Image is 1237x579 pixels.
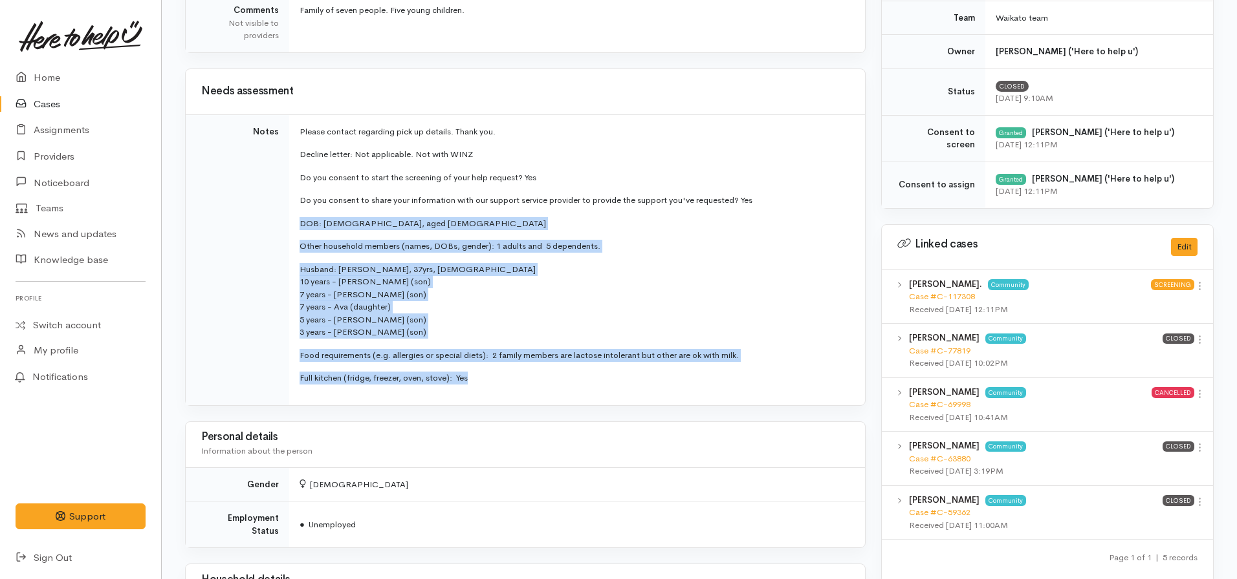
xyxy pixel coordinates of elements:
[201,445,312,456] span: Information about the person
[1163,495,1194,505] span: Closed
[909,279,982,289] b: [PERSON_NAME].
[300,349,849,362] p: Food requirements (e.g. allergies or special diets): 2 family members are lactose intolerant but ...
[996,81,1029,91] span: Closed
[996,138,1198,151] div: [DATE] 12:11PM
[909,332,980,343] b: [PERSON_NAME]
[300,372,849,384] p: Full kitchen (fridge, freezer, oven, stove): Yes
[985,495,1026,505] span: Community
[909,345,970,356] a: Case #C-77819
[985,333,1026,344] span: Community
[909,519,1163,532] div: Received [DATE] 11:00AM
[988,279,1029,289] span: Community
[882,35,985,69] td: Owner
[1032,173,1174,184] b: [PERSON_NAME] ('Here to help u')
[909,411,1152,424] div: Received [DATE] 10:41AM
[1171,238,1198,257] button: Edit
[909,507,970,518] a: Case #C-59362
[300,194,849,207] p: Do you consent to share your information with our support service provider to provide the support...
[186,114,289,405] td: Notes
[909,303,1151,316] div: Received [DATE] 12:11PM
[186,467,289,501] td: Gender
[300,519,305,530] span: ●
[996,92,1198,105] div: [DATE] 9:10AM
[201,85,849,98] h3: Needs assessment
[16,289,146,307] h6: Profile
[1163,333,1194,344] span: Closed
[300,479,408,490] span: [DEMOGRAPHIC_DATA]
[300,148,849,161] p: Decline letter: Not applicable. Not with WINZ
[909,291,975,302] a: Case #C-117308
[16,503,146,530] button: Support
[1155,552,1159,563] span: |
[909,465,1163,478] div: Received [DATE] 3:19PM
[909,357,1163,370] div: Received [DATE] 10:02PM
[996,12,1048,23] span: Waikato team
[300,263,849,339] p: Husband: [PERSON_NAME], 37yrs, [DEMOGRAPHIC_DATA] 10 years - [PERSON_NAME] (son) 7 years - [PERSO...
[996,185,1198,198] div: [DATE] 12:11PM
[909,399,970,410] a: Case #C-69998
[996,174,1026,184] div: Granted
[882,68,985,115] td: Status
[909,386,980,397] b: [PERSON_NAME]
[300,217,849,230] p: DOB: [DEMOGRAPHIC_DATA], aged [DEMOGRAPHIC_DATA]
[909,453,970,464] a: Case #C-63880
[909,494,980,505] b: [PERSON_NAME]
[909,440,980,451] b: [PERSON_NAME]
[882,162,985,208] td: Consent to assign
[186,501,289,548] td: Employment Status
[300,171,849,184] p: Do you consent to start the screening of your help request? Yes
[996,127,1026,138] div: Granted
[300,125,849,138] p: Please contact regarding pick up details. Thank you.
[300,240,849,253] p: Other household members (names, DOBs, gender): 1 adults and 5 dependents.
[985,441,1026,452] span: Community
[1109,552,1198,563] small: Page 1 of 1 5 records
[1152,387,1194,397] span: Cancelled
[882,115,985,162] td: Consent to screen
[1032,127,1174,138] b: [PERSON_NAME] ('Here to help u')
[985,387,1026,397] span: Community
[1163,441,1194,452] span: Closed
[201,431,849,443] h3: Personal details
[996,46,1138,57] b: [PERSON_NAME] ('Here to help u')
[882,1,985,35] td: Team
[897,238,1155,251] h3: Linked cases
[300,519,356,530] span: Unemployed
[1151,279,1194,289] span: Screening
[201,17,279,42] div: Not visible to providers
